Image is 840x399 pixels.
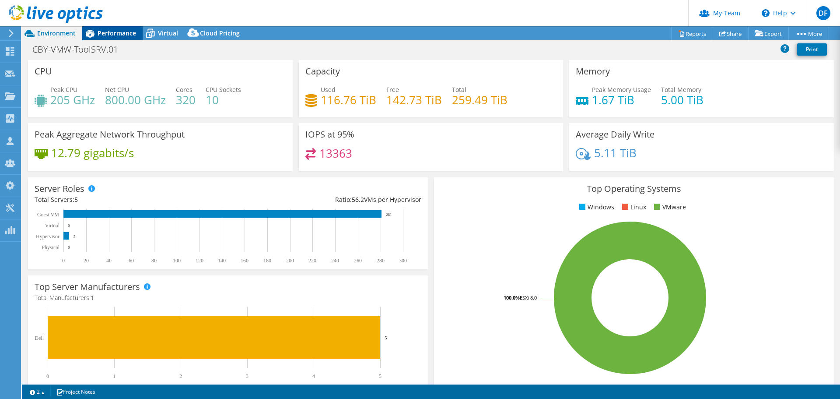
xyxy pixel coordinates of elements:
[68,223,70,228] text: 0
[263,258,271,264] text: 180
[762,9,770,17] svg: \n
[51,148,134,158] h4: 12.79 gigabits/s
[308,258,316,264] text: 220
[576,130,654,139] h3: Average Daily Write
[441,184,827,194] h3: Top Operating Systems
[246,373,248,379] text: 3
[816,6,830,20] span: DF
[50,85,77,94] span: Peak CPU
[73,234,76,239] text: 5
[312,373,315,379] text: 4
[305,130,354,139] h3: IOPS at 95%
[354,258,362,264] text: 260
[797,43,827,56] a: Print
[218,258,226,264] text: 140
[377,258,385,264] text: 280
[196,258,203,264] text: 120
[42,244,59,251] text: Physical
[305,67,340,76] h3: Capacity
[788,27,829,40] a: More
[98,29,136,37] span: Performance
[50,386,101,397] a: Project Notes
[206,95,241,105] h4: 10
[386,85,399,94] span: Free
[105,95,166,105] h4: 800.00 GHz
[35,130,185,139] h3: Peak Aggregate Network Throughput
[151,258,157,264] text: 80
[35,335,44,341] text: Dell
[37,212,59,218] text: Guest VM
[62,258,65,264] text: 0
[671,27,713,40] a: Reports
[45,222,60,229] text: Virtual
[37,29,76,37] span: Environment
[35,195,228,205] div: Total Servers:
[713,27,749,40] a: Share
[352,195,364,204] span: 56.2
[36,233,59,240] text: Hypervisor
[452,85,466,94] span: Total
[46,373,49,379] text: 0
[68,245,70,250] text: 0
[176,85,192,94] span: Cores
[173,258,181,264] text: 100
[386,95,442,105] h4: 142.73 TiB
[91,293,94,302] span: 1
[24,386,51,397] a: 2
[158,29,178,37] span: Virtual
[331,258,339,264] text: 240
[620,202,646,212] li: Linux
[176,95,196,105] h4: 320
[129,258,134,264] text: 60
[74,195,78,204] span: 5
[35,293,421,303] h4: Total Manufacturers:
[504,294,520,301] tspan: 100.0%
[594,148,637,158] h4: 5.11 TiB
[50,95,95,105] h4: 205 GHz
[200,29,240,37] span: Cloud Pricing
[576,67,610,76] h3: Memory
[520,294,537,301] tspan: ESXi 8.0
[452,95,507,105] h4: 259.49 TiB
[106,258,112,264] text: 40
[35,184,84,194] h3: Server Roles
[661,85,701,94] span: Total Memory
[319,148,352,158] h4: 13363
[592,95,651,105] h4: 1.67 TiB
[748,27,789,40] a: Export
[321,85,336,94] span: Used
[35,282,140,292] h3: Top Server Manufacturers
[35,67,52,76] h3: CPU
[28,45,132,54] h1: CBY-VMW-ToolSRV.01
[385,335,387,340] text: 5
[228,195,421,205] div: Ratio: VMs per Hypervisor
[113,373,115,379] text: 1
[206,85,241,94] span: CPU Sockets
[399,258,407,264] text: 300
[84,258,89,264] text: 20
[286,258,294,264] text: 200
[379,373,381,379] text: 5
[652,202,686,212] li: VMware
[179,373,182,379] text: 2
[241,258,248,264] text: 160
[321,95,376,105] h4: 116.76 TiB
[661,95,703,105] h4: 5.00 TiB
[105,85,129,94] span: Net CPU
[577,202,614,212] li: Windows
[386,212,392,217] text: 281
[592,85,651,94] span: Peak Memory Usage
